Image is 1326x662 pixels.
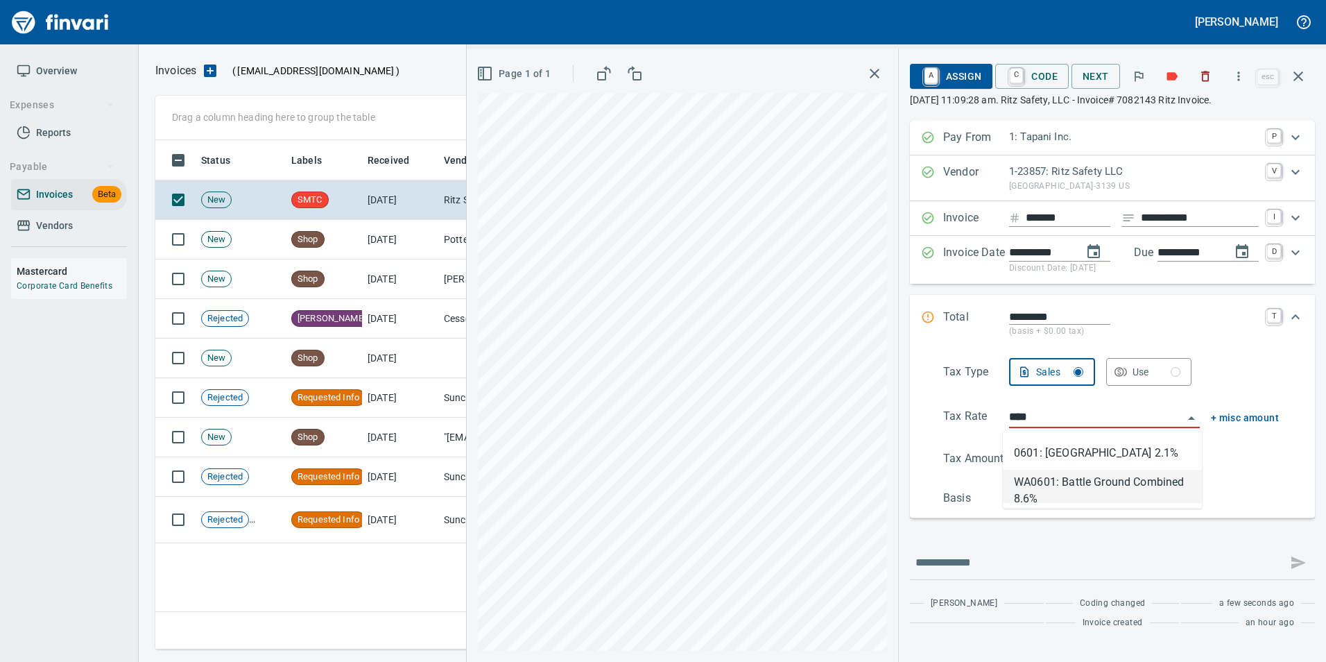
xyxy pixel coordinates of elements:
[224,64,399,78] p: ( )
[36,124,71,142] span: Reports
[1009,129,1259,145] p: 1: Tapani Inc.
[1157,61,1187,92] button: Labels
[1009,490,1075,507] p: $1,461.79
[924,68,938,83] a: A
[438,220,577,260] td: Potter Webster Company Inc (1-10818)
[943,129,1009,147] p: Pay From
[1003,279,1202,312] li: 0604: [GEOGRAPHIC_DATA] 2.2%
[292,233,324,246] span: Shop
[362,180,438,220] td: [DATE]
[438,418,577,457] td: "[EMAIL_ADDRESS][DOMAIN_NAME]" <[EMAIL_ADDRESS][DOMAIN_NAME]>
[943,244,1009,275] p: Invoice Date
[1246,616,1294,630] span: an hour ago
[4,92,120,118] button: Expenses
[910,236,1315,284] div: Expand
[201,152,230,169] span: Status
[1282,546,1315,579] span: This records your message into the invoice and notifies anyone mentioned
[292,352,324,365] span: Shop
[362,339,438,378] td: [DATE]
[291,152,322,169] span: Labels
[1121,450,1180,468] button: calculate
[249,514,273,525] span: Pages Split
[438,180,577,220] td: Ritz Safety LLC (1-23857)
[1267,210,1281,223] a: I
[1254,60,1315,93] span: Close invoice
[444,152,526,169] span: Vendor / From
[202,194,231,207] span: New
[943,364,1009,386] p: Tax Type
[202,431,231,444] span: New
[1003,312,1202,346] li: 0605: [GEOGRAPHIC_DATA] 2.3%
[1267,244,1281,258] a: D
[368,152,427,169] span: Received
[995,64,1069,89] button: CCode
[273,514,291,525] span: Invoice Split
[292,391,365,405] span: Requested Info
[910,201,1315,236] div: Expand
[943,309,1009,339] p: Total
[1211,409,1279,427] button: + misc amount
[1191,11,1282,33] button: [PERSON_NAME]
[202,391,248,405] span: Rejected
[202,312,248,325] span: Rejected
[1083,616,1143,630] span: Invoice created
[10,158,114,176] span: Payable
[910,155,1315,201] div: Expand
[202,514,248,527] span: Rejected
[292,273,324,286] span: Shop
[4,154,120,180] button: Payable
[362,299,438,339] td: [DATE]
[1003,346,1202,379] li: 0606: Washougal 2%
[17,264,127,279] h6: Mastercard
[438,497,577,543] td: Suncore Construction and Materials Inc. (1-38881)
[438,457,577,497] td: Suncore Construction and Materials Inc. (1-38881)
[202,233,231,246] span: New
[36,217,73,235] span: Vendors
[910,93,1315,107] p: [DATE] 11:09:28 am. Ritz Safety, LLC - Invoice# 7082143 Ritz Invoice.
[36,186,73,203] span: Invoices
[943,490,1009,507] p: Basis
[474,61,556,87] button: Page 1 of 1
[1182,409,1201,428] button: Close
[479,65,551,83] span: Page 1 of 1
[1010,68,1023,83] a: C
[1225,235,1259,269] button: change due date
[362,378,438,418] td: [DATE]
[11,56,127,87] a: Overview
[11,117,127,148] a: Reports
[292,431,324,444] span: Shop
[155,62,196,79] nav: breadcrumb
[921,65,981,88] span: Assign
[292,194,328,207] span: SMTC
[362,220,438,260] td: [DATE]
[362,457,438,497] td: [DATE]
[1219,597,1294,611] span: a few seconds ago
[236,64,395,78] span: [EMAIL_ADDRESS][DOMAIN_NAME]
[202,273,231,286] span: New
[1190,61,1221,92] button: Discard
[438,299,577,339] td: Cessco Inc (1-10167)
[362,418,438,457] td: [DATE]
[1195,15,1278,29] h5: [PERSON_NAME]
[931,597,997,611] span: [PERSON_NAME]
[1071,64,1120,90] button: Next
[943,450,1009,468] p: Tax Amount
[8,6,112,39] img: Finvari
[943,408,1009,428] p: Tax Rate
[202,352,231,365] span: New
[1083,68,1109,85] span: Next
[1006,65,1058,88] span: Code
[1003,146,1202,179] li: 0600: [GEOGRAPHIC_DATA] Unicorp Areas 1.3%
[1267,164,1281,178] a: V
[1003,179,1202,212] li: 0601: [GEOGRAPHIC_DATA] 2.1%
[292,312,371,325] span: [PERSON_NAME]
[943,164,1009,193] p: Vendor
[910,64,992,89] button: AAssign
[444,152,508,169] span: Vendor / From
[11,179,127,210] a: InvoicesBeta
[1257,69,1278,85] a: esc
[196,62,224,79] button: Upload an Invoice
